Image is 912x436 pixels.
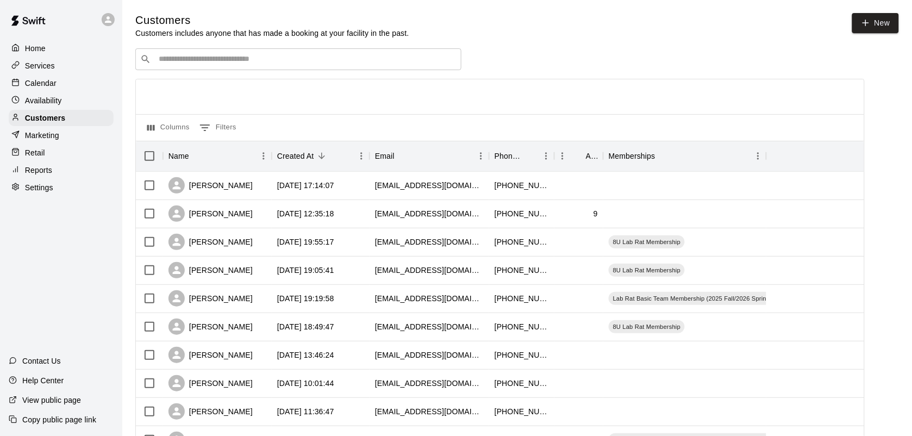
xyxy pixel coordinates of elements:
[375,180,484,191] div: michaeloprean@yahoo.com
[314,148,329,164] button: Sort
[9,127,114,144] a: Marketing
[495,293,549,304] div: +19165092414
[189,148,204,164] button: Sort
[375,293,484,304] div: sac1432@icloud.com
[25,147,45,158] p: Retail
[255,148,272,164] button: Menu
[168,375,253,391] div: [PERSON_NAME]
[523,148,538,164] button: Sort
[168,262,253,278] div: [PERSON_NAME]
[22,356,61,366] p: Contact Us
[25,95,62,106] p: Availability
[168,141,189,171] div: Name
[168,347,253,363] div: [PERSON_NAME]
[554,148,571,164] button: Menu
[145,119,192,136] button: Select columns
[9,145,114,161] a: Retail
[277,350,334,360] div: 2025-08-05 13:46:24
[9,75,114,91] a: Calendar
[495,378,549,389] div: +19168350178
[375,141,395,171] div: Email
[495,265,549,276] div: +19168355664
[655,148,671,164] button: Sort
[25,182,53,193] p: Settings
[495,350,549,360] div: +19167996612
[135,48,461,70] div: Search customers by name or email
[586,141,598,171] div: Age
[495,321,549,332] div: +19168132260
[9,162,114,178] a: Reports
[603,141,766,171] div: Memberships
[168,319,253,335] div: [PERSON_NAME]
[375,236,484,247] div: carminaanddavid@gmail.com
[852,13,899,33] a: New
[22,395,81,406] p: View public page
[22,375,64,386] p: Help Center
[495,406,549,417] div: +18583445477
[609,322,685,331] span: 8U Lab Rat Membership
[277,141,314,171] div: Created At
[277,236,334,247] div: 2025-08-06 19:55:17
[277,406,334,417] div: 2025-08-04 11:36:47
[9,110,114,126] a: Customers
[609,294,777,303] span: Lab Rat Basic Team Membership (2025 Fall/2026 Spring)
[25,130,59,141] p: Marketing
[554,141,603,171] div: Age
[163,141,272,171] div: Name
[609,238,685,246] span: 8U Lab Rat Membership
[9,40,114,57] a: Home
[9,179,114,196] a: Settings
[277,378,334,389] div: 2025-08-05 10:01:44
[609,292,777,305] div: Lab Rat Basic Team Membership (2025 Fall/2026 Spring)
[495,236,549,247] div: +15109526509
[9,58,114,74] a: Services
[22,414,96,425] p: Copy public page link
[489,141,554,171] div: Phone Number
[594,208,598,219] div: 9
[571,148,586,164] button: Sort
[375,350,484,360] div: j.coleman7613@yahoo.com
[25,60,55,71] p: Services
[168,403,253,420] div: [PERSON_NAME]
[375,265,484,276] div: rtsegura@aol.com
[375,406,484,417] div: appdadcash@gmail.com
[168,205,253,222] div: [PERSON_NAME]
[370,141,489,171] div: Email
[272,141,370,171] div: Created At
[277,293,334,304] div: 2025-08-05 19:19:58
[375,208,484,219] div: ejsencil@gmail.com
[25,113,65,123] p: Customers
[168,177,253,194] div: [PERSON_NAME]
[609,235,685,248] div: 8U Lab Rat Membership
[609,264,685,277] div: 8U Lab Rat Membership
[277,180,334,191] div: 2025-08-08 17:14:07
[197,119,239,136] button: Show filters
[25,78,57,89] p: Calendar
[277,321,334,332] div: 2025-08-05 18:49:47
[277,208,334,219] div: 2025-08-08 12:35:18
[609,266,685,275] span: 8U Lab Rat Membership
[375,321,484,332] div: jyerenasosa@gmail.com
[353,148,370,164] button: Menu
[609,141,655,171] div: Memberships
[495,141,523,171] div: Phone Number
[9,92,114,109] a: Availability
[168,290,253,307] div: [PERSON_NAME]
[395,148,410,164] button: Sort
[495,180,549,191] div: +19165243926
[495,208,549,219] div: +19163971000
[538,148,554,164] button: Menu
[135,28,409,39] p: Customers includes anyone that has made a booking at your facility in the past.
[609,320,685,333] div: 8U Lab Rat Membership
[750,148,766,164] button: Menu
[375,378,484,389] div: euhercik@gmail.com
[25,43,46,54] p: Home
